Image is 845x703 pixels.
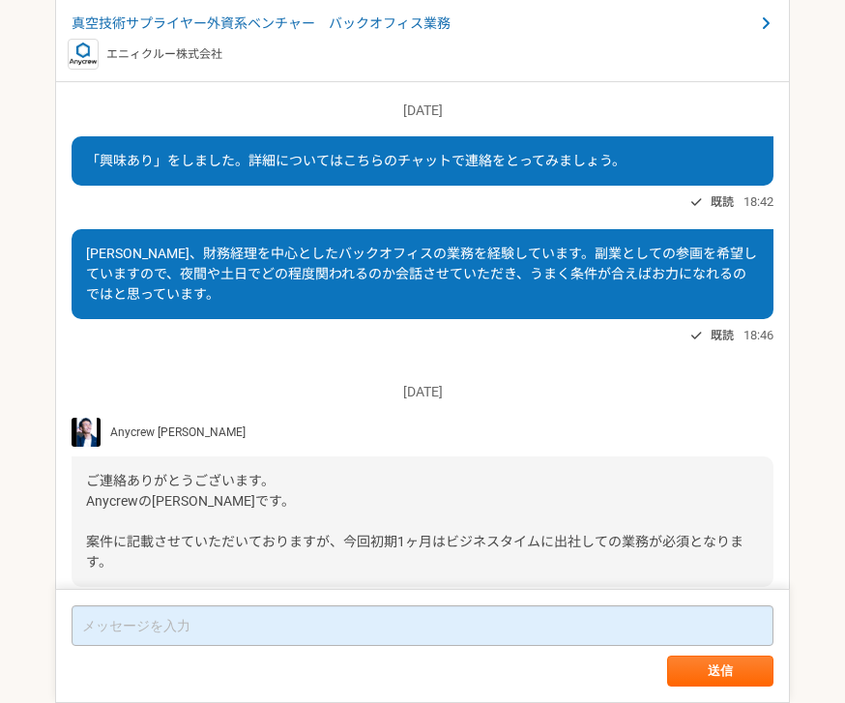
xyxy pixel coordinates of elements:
[86,473,743,570] span: ご連絡ありがとうございます。 Anycrewの[PERSON_NAME]です。 案件に記載させていただいておりますが、今回初期1ヶ月はビジネスタイムに出社しての業務が必須となります。
[106,45,222,63] p: エニィクルー株式会社
[743,326,773,344] span: 18:46
[743,192,773,211] span: 18:42
[72,14,754,34] span: 真空技術サプライヤー外資系ベンチャー バックオフィス業務
[72,382,773,402] p: [DATE]
[68,39,99,70] img: logo_text_blue_01.png
[110,424,246,441] span: Anycrew [PERSON_NAME]
[711,324,734,347] span: 既読
[86,246,757,302] span: [PERSON_NAME]、財務経理を中心としたバックオフィスの業務を経験しています。副業としての参画を希望していますので、夜間や土日でどの程度関われるのか会話させていただき、うまく条件が合えば...
[72,418,101,447] img: S__5267474.jpg
[72,101,773,121] p: [DATE]
[711,190,734,214] span: 既読
[86,153,626,168] span: 「興味あり」をしました。詳細についてはこちらのチャットで連絡をとってみましょう。
[667,656,773,687] button: 送信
